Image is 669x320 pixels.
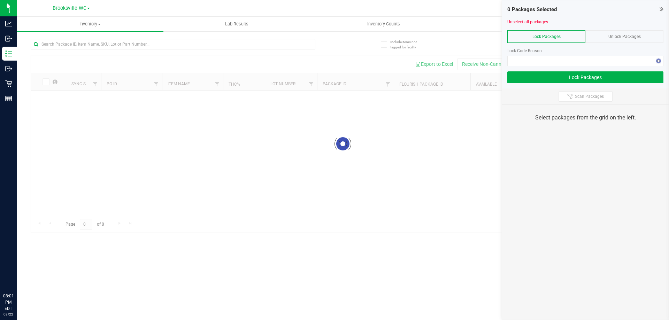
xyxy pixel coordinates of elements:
span: Scan Packages [575,94,604,99]
p: 08:01 PM EDT [3,293,14,312]
input: Search Package ID, Item Name, SKU, Lot or Part Number... [31,39,315,49]
a: Inventory [17,17,163,31]
a: Inventory Counts [310,17,457,31]
span: Unlock Packages [608,34,641,39]
span: Inventory [17,21,163,27]
span: Include items not tagged for facility [390,39,425,50]
button: Scan Packages [559,91,613,102]
p: 08/22 [3,312,14,317]
span: Inventory Counts [358,21,409,27]
span: Brooksville WC [53,5,86,11]
span: Lab Results [216,21,258,27]
button: Lock Packages [507,71,663,83]
inline-svg: Reports [5,95,12,102]
span: Lock Packages [532,34,561,39]
div: Select packages from the grid on the left. [511,114,660,122]
span: Lock Code Reason [507,48,542,53]
inline-svg: Outbound [5,65,12,72]
inline-svg: Analytics [5,20,12,27]
inline-svg: Inventory [5,50,12,57]
a: Lab Results [163,17,310,31]
a: Unselect all packages [507,19,548,24]
inline-svg: Retail [5,80,12,87]
inline-svg: Inbound [5,35,12,42]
